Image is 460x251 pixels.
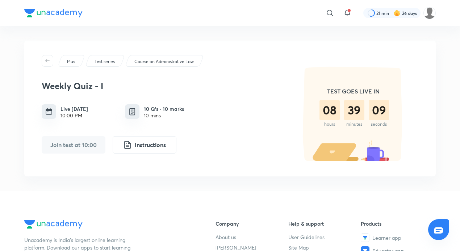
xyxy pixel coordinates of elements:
[319,122,340,127] div: hours
[66,58,76,65] a: Plus
[128,107,137,116] img: quiz info
[361,220,434,227] h6: Products
[216,233,288,241] a: About us
[42,81,284,91] h3: Weekly Quiz - I
[60,113,88,118] div: 10:00 PM
[344,122,364,127] div: minutes
[372,234,401,242] span: Learner app
[361,233,369,242] img: Learner app
[288,67,418,161] img: timer
[123,141,132,149] img: instruction
[45,108,53,115] img: timing
[42,136,105,154] button: Join test at 10:00
[144,113,184,118] div: 10 mins
[393,9,401,17] img: streak
[288,233,361,241] a: User Guidelines
[216,220,288,227] h6: Company
[369,100,389,120] div: 09
[319,100,340,120] div: 08
[95,58,115,65] p: Test series
[113,136,176,154] button: Instructions
[319,87,387,96] h5: TEST GOES LIVE IN
[60,105,88,113] h6: Live [DATE]
[344,100,364,120] div: 39
[133,58,195,65] a: Course on Administrative Law
[288,220,361,227] h6: Help & support
[67,58,75,65] p: Plus
[144,105,184,113] h6: 10 Q’s · 10 marks
[423,7,436,19] img: Adithyan
[24,220,83,229] img: Company Logo
[369,122,389,127] div: seconds
[24,9,83,17] img: Company Logo
[24,220,192,230] a: Company Logo
[134,58,194,65] p: Course on Administrative Law
[361,233,434,242] a: Learner app
[93,58,116,65] a: Test series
